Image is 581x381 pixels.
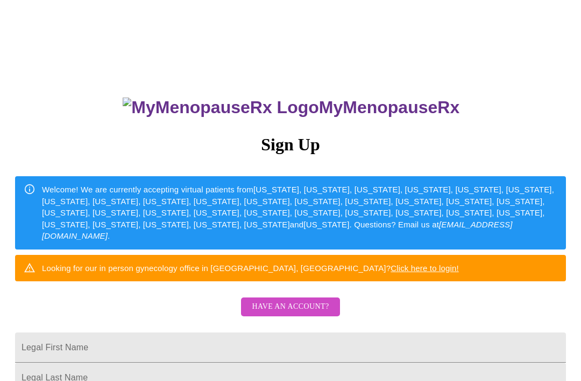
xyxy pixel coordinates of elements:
[42,179,557,246] div: Welcome! We are currently accepting virtual patients from [US_STATE], [US_STATE], [US_STATE], [US...
[241,297,339,316] button: Have an account?
[15,135,566,155] h3: Sign Up
[238,309,342,318] a: Have an account?
[17,98,566,117] h3: MyMenopauseRx
[42,220,513,240] em: [EMAIL_ADDRESS][DOMAIN_NAME]
[42,258,459,278] div: Looking for our in person gynecology office in [GEOGRAPHIC_DATA], [GEOGRAPHIC_DATA]?
[391,264,459,273] a: Click here to login!
[252,300,329,314] span: Have an account?
[123,98,318,117] img: MyMenopauseRx Logo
